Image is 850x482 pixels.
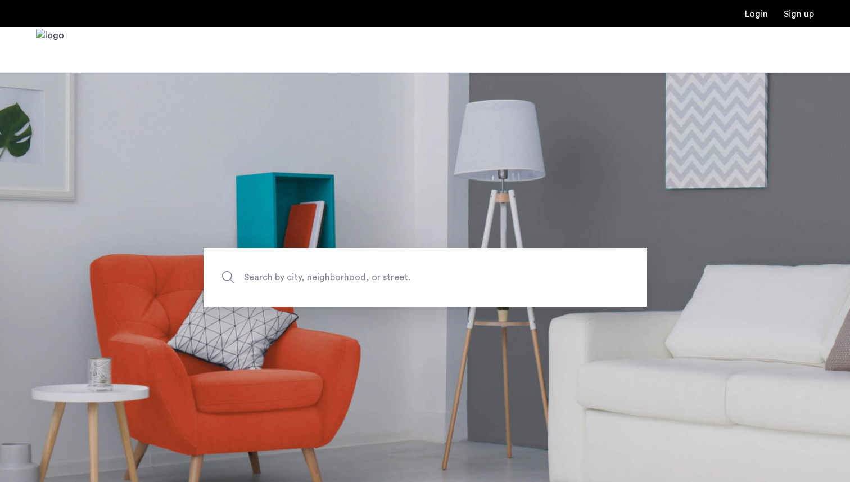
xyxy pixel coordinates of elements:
img: logo [36,29,64,71]
a: Cazamio Logo [36,29,64,71]
input: Apartment Search [204,248,647,307]
a: Registration [784,10,814,19]
a: Login [745,10,768,19]
span: Search by city, neighborhood, or street. [244,269,554,285]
